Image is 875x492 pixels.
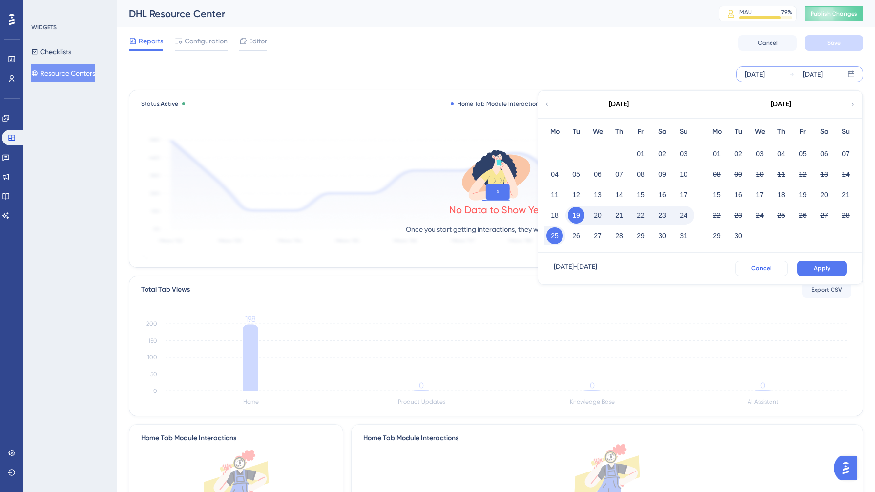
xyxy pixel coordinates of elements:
button: Publish Changes [805,6,863,21]
button: 26 [794,207,811,224]
button: 13 [589,186,606,203]
span: Export CSV [812,286,842,294]
span: Active [161,101,178,107]
button: Cancel [738,35,797,51]
button: 19 [568,207,584,224]
div: Mo [706,126,728,138]
span: Editor [249,35,267,47]
tspan: Knowledge Base [570,398,615,405]
div: We [749,126,771,138]
span: Reports [139,35,163,47]
div: Home Tab Module Interactions [451,100,542,108]
tspan: 0 [590,381,595,390]
button: 25 [773,207,790,224]
div: [DATE] [803,68,823,80]
span: Publish Changes [811,10,857,18]
button: 01 [708,145,725,162]
button: 25 [546,227,563,244]
button: 07 [611,166,627,183]
button: 12 [794,166,811,183]
tspan: 198 [245,314,256,324]
button: 11 [773,166,790,183]
button: 02 [730,145,747,162]
button: 24 [675,207,692,224]
button: 02 [654,145,670,162]
div: Th [771,126,792,138]
button: 12 [568,186,584,203]
button: 18 [546,207,563,224]
div: Su [835,126,856,138]
div: We [587,126,608,138]
button: 04 [546,166,563,183]
div: DHL Resource Center [129,7,694,20]
span: Save [827,39,841,47]
tspan: Home [243,398,259,405]
tspan: AI Assistant [748,398,779,405]
tspan: 0 [153,388,157,394]
button: 11 [546,186,563,203]
div: Fr [630,126,651,138]
button: Apply [797,261,847,276]
button: Checklists [31,43,71,61]
button: 28 [837,207,854,224]
button: 04 [773,145,790,162]
button: 09 [654,166,670,183]
button: 10 [675,166,692,183]
div: Th [608,126,630,138]
button: 27 [816,207,833,224]
div: [DATE] [609,99,629,110]
button: 20 [816,186,833,203]
div: Total Tab Views [141,284,190,296]
span: Apply [814,265,830,272]
button: 26 [568,227,584,244]
div: [DATE] - [DATE] [554,261,597,276]
button: Resource Centers [31,64,95,82]
tspan: 0 [760,381,765,390]
button: 07 [837,145,854,162]
tspan: 100 [147,354,157,361]
button: 06 [589,166,606,183]
button: 16 [654,186,670,203]
button: 17 [751,186,768,203]
div: Home Tab Module Interactions [141,432,236,444]
div: 79 % [781,8,792,16]
div: Sa [651,126,673,138]
button: 29 [708,227,725,244]
span: Status: [141,100,178,108]
button: 15 [632,186,649,203]
button: 18 [773,186,790,203]
tspan: 200 [146,320,157,327]
div: WIDGETS [31,23,57,31]
button: 16 [730,186,747,203]
div: Tu [728,126,749,138]
div: [DATE] [771,99,791,110]
button: 13 [816,166,833,183]
button: 08 [708,166,725,183]
button: 27 [589,227,606,244]
button: 30 [730,227,747,244]
button: 23 [730,207,747,224]
button: 14 [837,166,854,183]
button: 23 [654,207,670,224]
button: 03 [751,145,768,162]
button: 30 [654,227,670,244]
tspan: 0 [419,381,424,390]
button: 19 [794,186,811,203]
iframe: UserGuiding AI Assistant Launcher [834,453,863,483]
span: Configuration [185,35,228,47]
button: 01 [632,145,649,162]
button: 06 [816,145,833,162]
tspan: 50 [150,371,157,378]
div: [DATE] [745,68,765,80]
button: 05 [568,166,584,183]
button: 10 [751,166,768,183]
button: 09 [730,166,747,183]
div: Mo [544,126,565,138]
button: 21 [837,186,854,203]
button: 21 [611,207,627,224]
button: 28 [611,227,627,244]
div: Sa [813,126,835,138]
button: Cancel [735,261,788,276]
button: 15 [708,186,725,203]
